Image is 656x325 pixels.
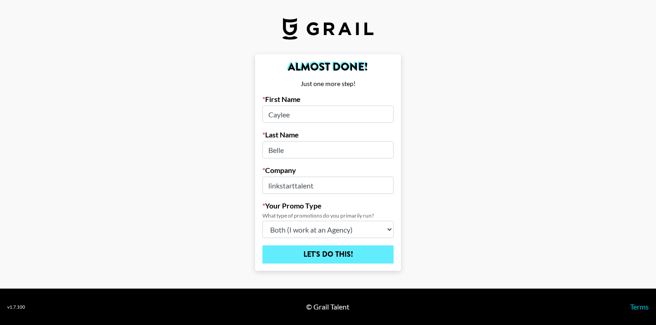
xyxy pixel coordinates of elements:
[262,212,394,219] div: What type of promotions do you primarily run?
[630,302,649,311] a: Terms
[306,302,349,311] div: © Grail Talent
[262,61,394,72] h2: Almost Done!
[262,201,394,210] label: Your Promo Type
[262,106,394,123] input: First Name
[262,80,394,88] div: Just one more step!
[262,141,394,158] input: Last Name
[262,177,394,194] input: Company
[262,95,394,104] label: First Name
[262,166,394,175] label: Company
[262,245,394,264] input: Let's Do This!
[7,304,25,310] div: v 1.7.100
[262,130,394,139] label: Last Name
[282,18,374,40] img: Grail Talent Logo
